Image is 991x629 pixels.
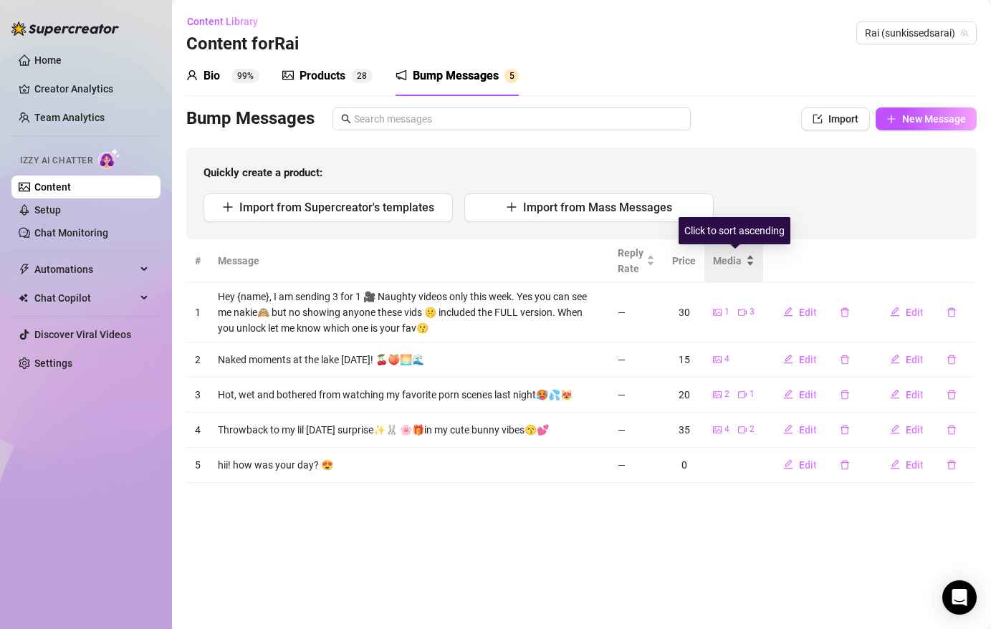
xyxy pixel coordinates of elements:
[34,287,136,309] span: Chat Copilot
[239,201,434,214] span: Import from Supercreator's templates
[750,388,755,401] span: 1
[960,29,969,37] span: team
[204,166,322,179] strong: Quickly create a product:
[609,342,664,378] td: —
[713,253,743,269] span: Media
[783,459,793,469] span: edit
[282,69,294,81] span: picture
[738,390,747,399] span: video-camera
[906,354,924,365] span: Edit
[876,107,977,130] button: New Message
[362,71,367,81] span: 8
[828,418,861,441] button: delete
[783,354,793,364] span: edit
[890,389,900,399] span: edit
[186,413,209,448] td: 4
[609,378,664,413] td: —
[186,107,315,130] h3: Bump Messages
[186,283,209,342] td: 1
[209,378,609,413] td: Hot, wet and bothered from watching my favorite porn scenes last night🥵💦😻
[879,453,935,476] button: Edit
[828,453,861,476] button: delete
[772,418,828,441] button: Edit
[672,457,696,473] div: 0
[828,113,858,125] span: Import
[783,389,793,399] span: edit
[341,114,351,124] span: search
[34,329,131,340] a: Discover Viral Videos
[609,283,664,342] td: —
[396,69,407,81] span: notification
[799,459,817,471] span: Edit
[879,383,935,406] button: Edit
[609,239,664,283] th: Reply Rate
[34,77,149,100] a: Creator Analytics
[357,71,362,81] span: 2
[34,258,136,281] span: Automations
[506,201,517,213] span: plus
[672,387,696,403] div: 20
[34,227,108,239] a: Chat Monitoring
[186,378,209,413] td: 3
[413,67,499,85] div: Bump Messages
[813,114,823,124] span: import
[879,301,935,324] button: Edit
[20,154,92,168] span: Izzy AI Chatter
[799,354,817,365] span: Edit
[935,348,968,371] button: delete
[783,307,793,317] span: edit
[947,425,957,435] span: delete
[947,307,957,317] span: delete
[724,388,729,401] span: 2
[209,239,609,283] th: Message
[799,307,817,318] span: Edit
[209,413,609,448] td: Throwback to my lil [DATE] surprise✨🐰 🌸🎁in my cute bunny vibes😙💕
[906,424,924,436] span: Edit
[713,390,722,399] span: picture
[724,423,729,436] span: 4
[724,305,729,319] span: 1
[704,239,763,283] th: Media
[840,460,850,470] span: delete
[186,33,299,56] h3: Content for Rai
[351,69,373,83] sup: 28
[713,308,722,317] span: picture
[672,422,696,438] div: 35
[772,348,828,371] button: Edit
[186,10,269,33] button: Content Library
[672,304,696,320] div: 30
[902,113,966,125] span: New Message
[464,193,714,222] button: Import from Mass Messages
[750,305,755,319] span: 3
[879,348,935,371] button: Edit
[865,22,968,44] span: Rai (sunkissedsarai)
[34,112,105,123] a: Team Analytics
[222,201,234,213] span: plus
[840,390,850,400] span: delete
[801,107,870,130] button: Import
[713,355,722,364] span: picture
[713,426,722,434] span: picture
[724,352,729,366] span: 4
[783,424,793,434] span: edit
[935,383,968,406] button: delete
[609,413,664,448] td: —
[187,16,258,27] span: Content Library
[879,418,935,441] button: Edit
[890,424,900,434] span: edit
[11,21,119,36] img: logo-BBDzfeDw.svg
[186,448,209,483] td: 5
[186,69,198,81] span: user
[504,69,519,83] sup: 5
[906,459,924,471] span: Edit
[209,342,609,378] td: Naked moments at the lake [DATE]! 🍒🍑🌅🌊
[840,355,850,365] span: delete
[34,204,61,216] a: Setup
[840,307,850,317] span: delete
[750,423,755,436] span: 2
[204,67,220,85] div: Bio
[886,114,896,124] span: plus
[209,283,609,342] td: Hey {name}, I am sending 3 for 1 🎥 Naughty videos only this week. Yes you can see me nakie🙈 but n...
[19,293,28,303] img: Chat Copilot
[34,357,72,369] a: Settings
